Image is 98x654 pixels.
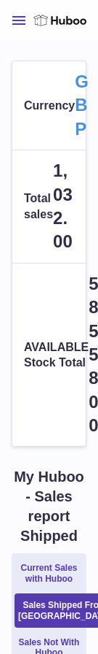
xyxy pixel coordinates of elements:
[53,161,73,251] span: 1,032.00
[75,70,89,141] strong: GBP
[12,263,86,447] a: AVAILABLE Stock Total 58,558.00
[24,98,75,114] span: Currency
[24,339,89,371] span: AVAILABLE Stock Total
[12,150,86,263] a: Total sales 1,032.00
[12,467,86,546] h1: My Huboo - Sales report Shipped
[24,191,53,222] span: Total sales
[15,556,83,590] a: Current Sales with Huboo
